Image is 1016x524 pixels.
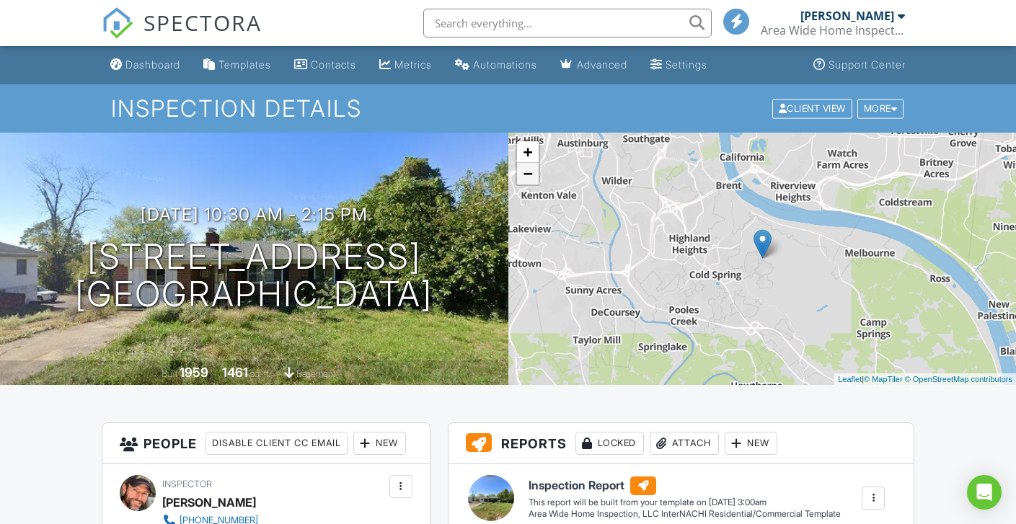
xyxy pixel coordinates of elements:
span: basement [296,368,335,379]
div: Settings [666,58,707,71]
div: New [353,432,406,455]
div: Support Center [829,58,906,71]
a: Advanced [555,52,633,79]
div: | [834,373,1016,386]
span: sq. ft. [250,368,270,379]
h1: Inspection Details [111,96,906,121]
img: The Best Home Inspection Software - Spectora [102,7,133,39]
div: Client View [772,99,852,118]
h1: [STREET_ADDRESS] [GEOGRAPHIC_DATA] [75,238,433,314]
div: Disable Client CC Email [206,432,348,455]
div: Automations [473,58,537,71]
div: Dashboard [125,58,180,71]
a: Contacts [288,52,362,79]
a: Zoom in [517,141,539,163]
a: Automations (Basic) [449,52,543,79]
a: Zoom out [517,163,539,185]
div: Area Wide Home Inspection, LLC InterNACHI Residential/Commercial Template [529,508,841,520]
div: Contacts [311,58,356,71]
div: Area Wide Home Inspection, LLC [761,23,905,37]
a: SPECTORA [102,19,262,50]
div: Open Intercom Messenger [967,475,1002,510]
div: [PERSON_NAME] [800,9,894,23]
a: Support Center [808,52,911,79]
h3: People [102,423,430,464]
h3: [DATE] 10:30 am - 2:15 pm [141,205,368,224]
div: Locked [575,432,644,455]
input: Search everything... [423,9,712,37]
div: More [857,99,904,118]
a: Leaflet [838,375,862,383]
a: © MapTiler [864,375,903,383]
a: Settings [645,52,713,79]
span: SPECTORA [143,7,262,37]
a: Client View [771,102,856,113]
div: Advanced [577,58,627,71]
div: Metrics [394,58,432,71]
div: 1461 [222,365,248,380]
div: Attach [650,432,719,455]
div: New [725,432,777,455]
h6: Inspection Report [529,476,841,495]
a: Metrics [374,52,438,79]
span: Inspector [162,479,212,489]
a: Templates [198,52,277,79]
a: © OpenStreetMap contributors [905,375,1012,383]
a: Dashboard [105,52,186,79]
div: 1959 [180,365,208,380]
h3: Reports [449,423,914,464]
div: Templates [218,58,271,71]
div: This report will be built from your template on [DATE] 3:00am [529,497,841,508]
div: [PERSON_NAME] [162,492,256,513]
span: Built [162,368,177,379]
